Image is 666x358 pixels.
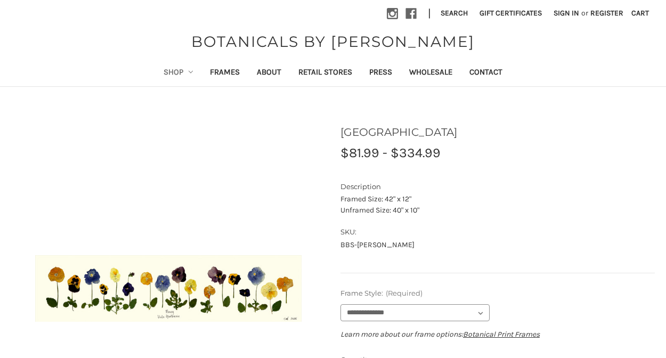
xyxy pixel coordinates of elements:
a: Frames [201,60,248,86]
small: (Required) [386,289,423,297]
a: BOTANICALS BY [PERSON_NAME] [186,30,480,53]
h1: [GEOGRAPHIC_DATA] [340,124,655,140]
label: Frame Style: [340,288,655,299]
li: | [424,5,435,22]
a: Shop [155,60,202,86]
span: $81.99 - $334.99 [340,145,441,160]
dt: SKU: [340,227,652,238]
span: or [580,7,589,19]
a: Retail Stores [290,60,361,86]
a: Contact [461,60,511,86]
p: Framed Size: 42" x 12" Unframed Size: 40" x 10" [340,193,655,216]
p: Learn more about our frame options: [340,329,655,340]
a: Press [361,60,401,86]
a: Botanical Print Frames [463,330,540,339]
dt: Description [340,182,652,192]
a: Wholesale [401,60,461,86]
dd: BBS-[PERSON_NAME] [340,239,655,250]
span: Cart [631,9,649,18]
a: About [248,60,290,86]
